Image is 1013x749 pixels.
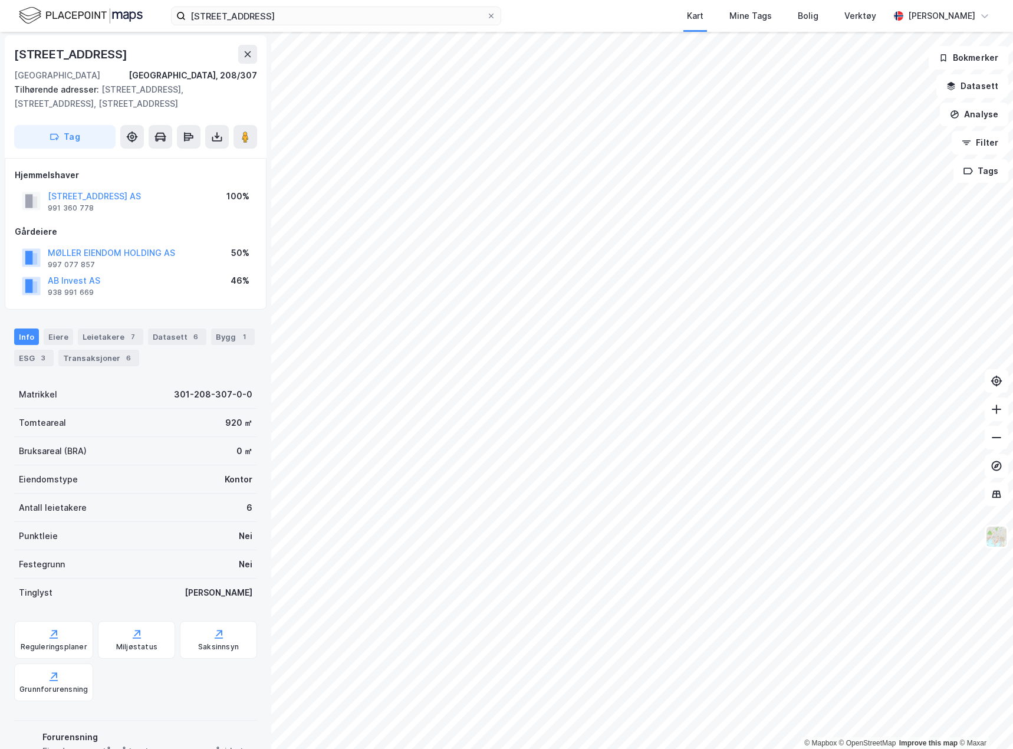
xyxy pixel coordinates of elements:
div: 100% [226,189,249,203]
div: Bolig [798,9,818,23]
a: Improve this map [899,739,958,747]
div: Kart [687,9,703,23]
div: Gårdeiere [15,225,256,239]
div: Punktleie [19,529,58,543]
div: 3 [37,352,49,364]
button: Datasett [936,74,1008,98]
div: Nei [239,557,252,571]
div: 938 991 669 [48,288,94,297]
div: Datasett [148,328,206,345]
div: Nei [239,529,252,543]
div: Leietakere [78,328,143,345]
div: Info [14,328,39,345]
div: [GEOGRAPHIC_DATA], 208/307 [129,68,257,83]
div: Mine Tags [729,9,772,23]
img: Z [985,525,1008,548]
div: Saksinnsyn [198,642,239,652]
div: 1 [238,331,250,343]
a: Mapbox [804,739,837,747]
input: Søk på adresse, matrikkel, gårdeiere, leietakere eller personer [186,7,486,25]
div: Kontor [225,472,252,487]
div: Antall leietakere [19,501,87,515]
div: Hjemmelshaver [15,168,256,182]
div: 6 [246,501,252,515]
button: Bokmerker [929,46,1008,70]
div: Grunnforurensning [19,685,88,694]
div: 6 [123,352,134,364]
div: Eiere [44,328,73,345]
div: 920 ㎡ [225,416,252,430]
div: Forurensning [42,730,252,744]
div: Matrikkel [19,387,57,402]
div: [STREET_ADDRESS], [STREET_ADDRESS], [STREET_ADDRESS] [14,83,248,111]
div: ESG [14,350,54,366]
div: [STREET_ADDRESS] [14,45,130,64]
div: 6 [190,331,202,343]
div: [GEOGRAPHIC_DATA] [14,68,100,83]
button: Analyse [940,103,1008,126]
div: [PERSON_NAME] [908,9,975,23]
div: Eiendomstype [19,472,78,487]
div: Transaksjoner [58,350,139,366]
div: Tomteareal [19,416,66,430]
div: Reguleringsplaner [21,642,87,652]
div: Festegrunn [19,557,65,571]
div: Verktøy [844,9,876,23]
a: OpenStreetMap [839,739,896,747]
div: Miljøstatus [116,642,157,652]
div: Tinglyst [19,586,52,600]
div: 301-208-307-0-0 [174,387,252,402]
div: 991 360 778 [48,203,94,213]
img: logo.f888ab2527a4732fd821a326f86c7f29.svg [19,5,143,26]
button: Filter [952,131,1008,155]
button: Tags [953,159,1008,183]
div: Bygg [211,328,255,345]
iframe: Chat Widget [954,692,1013,749]
div: 7 [127,331,139,343]
div: Bruksareal (BRA) [19,444,87,458]
span: Tilhørende adresser: [14,84,101,94]
div: 997 077 857 [48,260,95,270]
button: Tag [14,125,116,149]
div: [PERSON_NAME] [185,586,252,600]
div: 46% [231,274,249,288]
div: 0 ㎡ [236,444,252,458]
div: 50% [231,246,249,260]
